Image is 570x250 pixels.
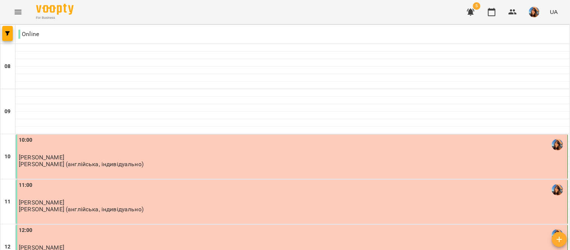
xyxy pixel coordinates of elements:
[5,198,11,206] h6: 11
[552,229,563,241] img: Вербова Єлизавета Сергіївна (а)
[529,7,540,17] img: a3cfe7ef423bcf5e9dc77126c78d7dbf.jpg
[19,181,33,189] label: 11:00
[552,184,563,195] img: Вербова Єлизавета Сергіївна (а)
[19,199,64,206] span: [PERSON_NAME]
[36,4,74,15] img: Voopty Logo
[19,136,33,144] label: 10:00
[547,5,561,19] button: UA
[18,30,39,39] p: Online
[550,8,558,16] span: UA
[9,3,27,21] button: Menu
[36,15,74,20] span: For Business
[19,161,144,167] p: [PERSON_NAME] (англійська, індивідуально)
[19,206,144,212] p: [PERSON_NAME] (англійська, індивідуально)
[5,108,11,116] h6: 09
[19,154,64,161] span: [PERSON_NAME]
[552,232,567,247] button: Створити урок
[552,139,563,150] img: Вербова Єлизавета Сергіївна (а)
[19,226,33,235] label: 12:00
[5,153,11,161] h6: 10
[473,2,481,10] span: 5
[5,62,11,71] h6: 08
